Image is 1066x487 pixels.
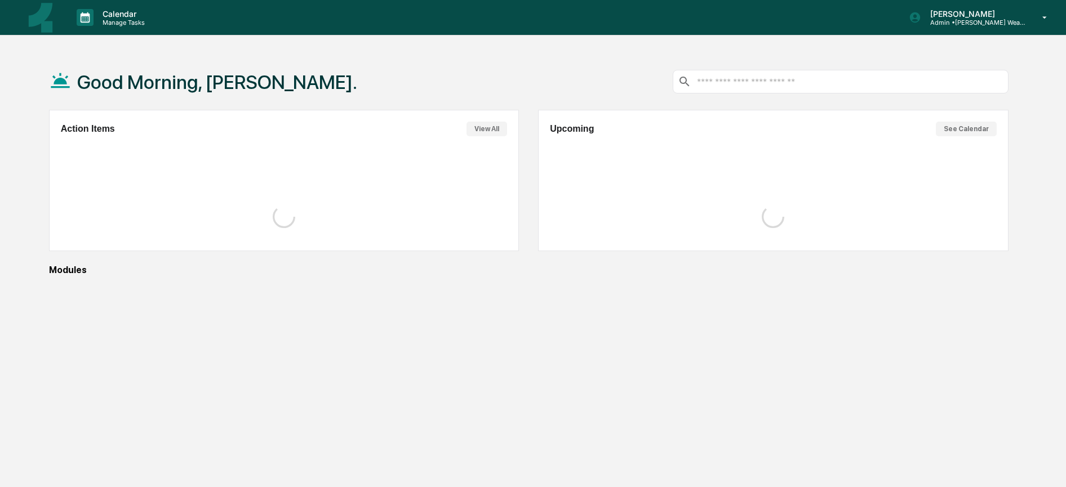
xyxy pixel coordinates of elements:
div: Modules [49,265,1009,275]
h1: Good Morning, [PERSON_NAME]. [77,71,357,93]
h2: Upcoming [550,124,594,134]
p: Manage Tasks [94,19,150,26]
h2: Action Items [61,124,115,134]
img: logo [27,2,54,33]
button: View All [467,122,507,136]
p: Admin • [PERSON_NAME] Wealth Management [921,19,1026,26]
p: [PERSON_NAME] [921,9,1026,19]
p: Calendar [94,9,150,19]
button: See Calendar [936,122,997,136]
